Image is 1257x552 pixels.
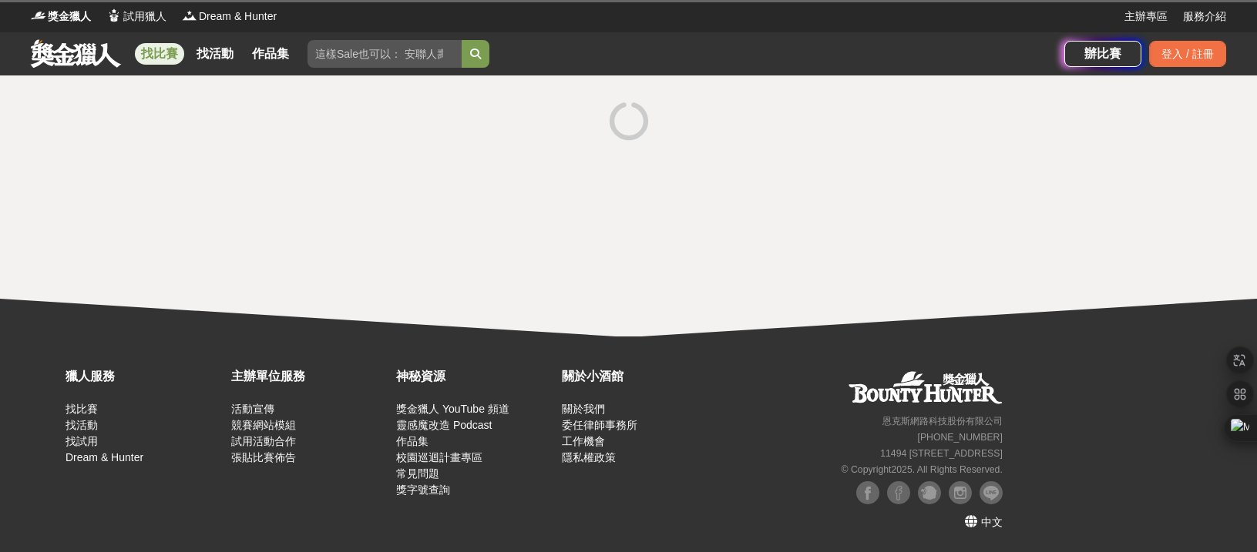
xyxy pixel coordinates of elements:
[231,403,274,415] a: 活動宣傳
[396,467,439,480] a: 常見問題
[135,43,184,65] a: 找比賽
[882,416,1003,427] small: 恩克斯網路科技股份有限公司
[949,481,972,504] img: Instagram
[562,419,637,431] a: 委任律師事務所
[66,451,143,463] a: Dream & Hunter
[231,367,389,386] div: 主辦單位服務
[918,481,941,504] img: Plurk
[190,43,240,65] a: 找活動
[1183,8,1226,25] a: 服務介紹
[231,451,296,463] a: 張貼比賽佈告
[396,403,509,415] a: 獎金獵人 YouTube 頻道
[31,8,46,23] img: Logo
[562,403,605,415] a: 關於我們
[396,435,429,447] a: 作品集
[396,419,492,431] a: 靈感魔改造 Podcast
[396,483,450,496] a: 獎字號查詢
[880,448,1003,459] small: 11494 [STREET_ADDRESS]
[231,435,296,447] a: 試用活動合作
[182,8,197,23] img: Logo
[562,435,605,447] a: 工作機會
[66,419,98,431] a: 找活動
[246,43,295,65] a: 作品集
[66,367,224,386] div: 獵人服務
[66,403,98,415] a: 找比賽
[231,419,296,431] a: 競賽網站模組
[562,367,720,386] div: 關於小酒館
[66,435,98,447] a: 找試用
[199,8,277,25] span: Dream & Hunter
[887,481,910,504] img: Facebook
[48,8,91,25] span: 獎金獵人
[918,432,1003,443] small: [PHONE_NUMBER]
[1124,8,1168,25] a: 主辦專區
[842,464,1003,475] small: © Copyright 2025 . All Rights Reserved.
[981,516,1003,528] span: 中文
[106,8,166,25] a: Logo試用獵人
[562,451,616,463] a: 隱私權政策
[31,8,91,25] a: Logo獎金獵人
[1149,41,1226,67] div: 登入 / 註冊
[1064,41,1141,67] a: 辦比賽
[308,40,462,68] input: 這樣Sale也可以： 安聯人壽創意銷售法募集
[396,367,554,386] div: 神秘資源
[182,8,277,25] a: LogoDream & Hunter
[856,481,879,504] img: Facebook
[106,8,122,23] img: Logo
[123,8,166,25] span: 試用獵人
[396,451,482,463] a: 校園巡迴計畫專區
[980,481,1003,504] img: LINE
